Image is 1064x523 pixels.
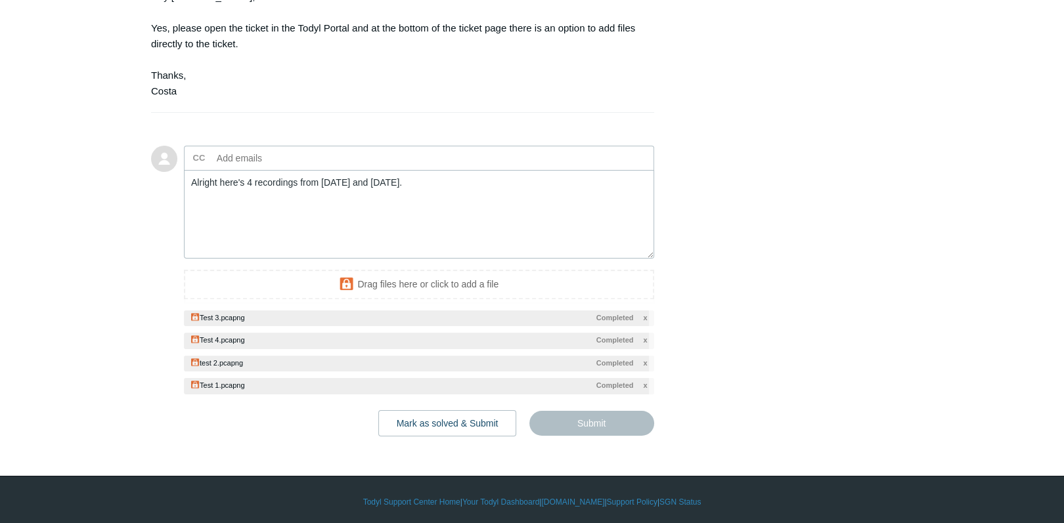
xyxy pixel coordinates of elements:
button: Mark as solved & Submit [378,410,517,436]
a: Todyl Support Center Home [363,496,460,508]
textarea: Add your reply [184,170,654,259]
span: x [643,380,647,391]
a: [DOMAIN_NAME] [541,496,604,508]
a: Support Policy [607,496,657,508]
span: Completed [596,358,634,369]
span: Completed [596,335,634,346]
span: Completed [596,380,634,391]
input: Submit [529,411,654,436]
div: | | | | [151,496,913,508]
a: Your Todyl Dashboard [462,496,539,508]
input: Add emails [211,148,353,168]
label: CC [193,148,206,168]
a: SGN Status [659,496,701,508]
span: Completed [596,312,634,324]
span: x [643,335,647,346]
span: x [643,312,647,324]
span: x [643,358,647,369]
